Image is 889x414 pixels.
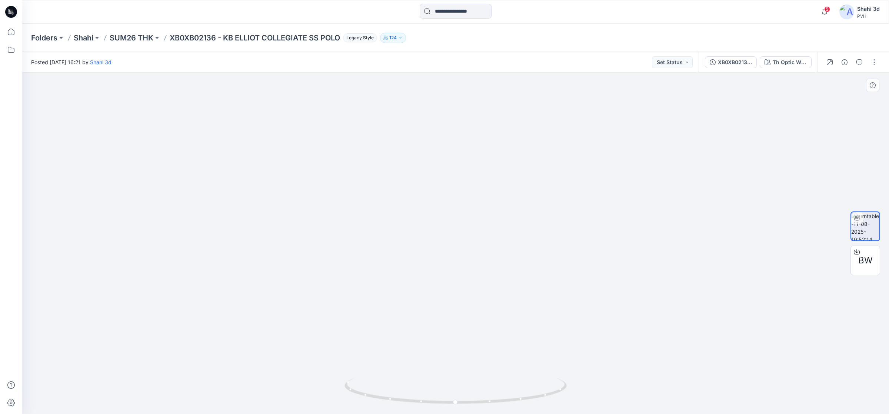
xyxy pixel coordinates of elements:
[857,4,880,13] div: Shahi 3d
[340,33,377,43] button: Legacy Style
[718,58,752,66] div: XB0XB02136 - KB ELLIOT COLLEGIATE SS POLO
[857,13,880,19] div: PVH
[170,33,340,43] p: XB0XB02136 - KB ELLIOT COLLEGIATE SS POLO
[90,59,111,65] a: Shahi 3d
[705,56,757,68] button: XB0XB02136 - KB ELLIOT COLLEGIATE SS POLO
[343,33,377,42] span: Legacy Style
[110,33,153,43] a: SUM26 THK
[839,56,850,68] button: Details
[380,33,406,43] button: 124
[773,58,807,66] div: Th Optic White - YCF
[851,212,879,240] img: turntable-11-08-2025-10:52:14
[31,58,111,66] span: Posted [DATE] 16:21 by
[824,6,830,12] span: 5
[31,33,57,43] a: Folders
[839,4,854,19] img: avatar
[858,254,873,267] span: BW
[74,33,93,43] a: Shahi
[760,56,812,68] button: Th Optic White - YCF
[389,34,397,42] p: 124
